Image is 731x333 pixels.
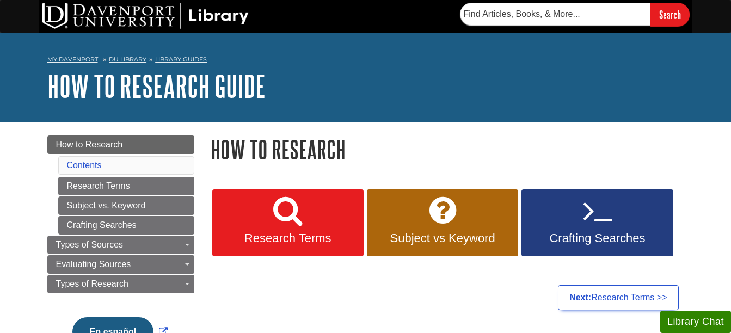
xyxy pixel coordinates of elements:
form: Searches DU Library's articles, books, and more [460,3,690,26]
span: Types of Sources [56,240,124,249]
nav: breadcrumb [47,52,684,70]
span: Evaluating Sources [56,260,131,269]
a: My Davenport [47,55,98,64]
span: Crafting Searches [530,231,665,245]
a: Evaluating Sources [47,255,194,274]
strong: Next: [569,293,591,302]
span: Types of Research [56,279,128,288]
a: How to Research Guide [47,69,266,103]
a: Research Terms [212,189,364,257]
input: Find Articles, Books, & More... [460,3,650,26]
a: Types of Sources [47,236,194,254]
a: Contents [67,161,102,170]
a: Research Terms [58,177,194,195]
button: Library Chat [660,311,731,333]
a: Library Guides [155,55,207,63]
span: Subject vs Keyword [375,231,510,245]
a: Subject vs. Keyword [58,196,194,215]
a: Subject vs Keyword [367,189,518,257]
input: Search [650,3,690,26]
span: Research Terms [220,231,355,245]
h1: How to Research [211,135,684,163]
a: How to Research [47,135,194,154]
a: DU Library [109,55,146,63]
a: Crafting Searches [58,216,194,235]
a: Next:Research Terms >> [558,285,678,310]
a: Types of Research [47,275,194,293]
a: Crafting Searches [521,189,673,257]
span: How to Research [56,140,123,149]
img: DU Library [42,3,249,29]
